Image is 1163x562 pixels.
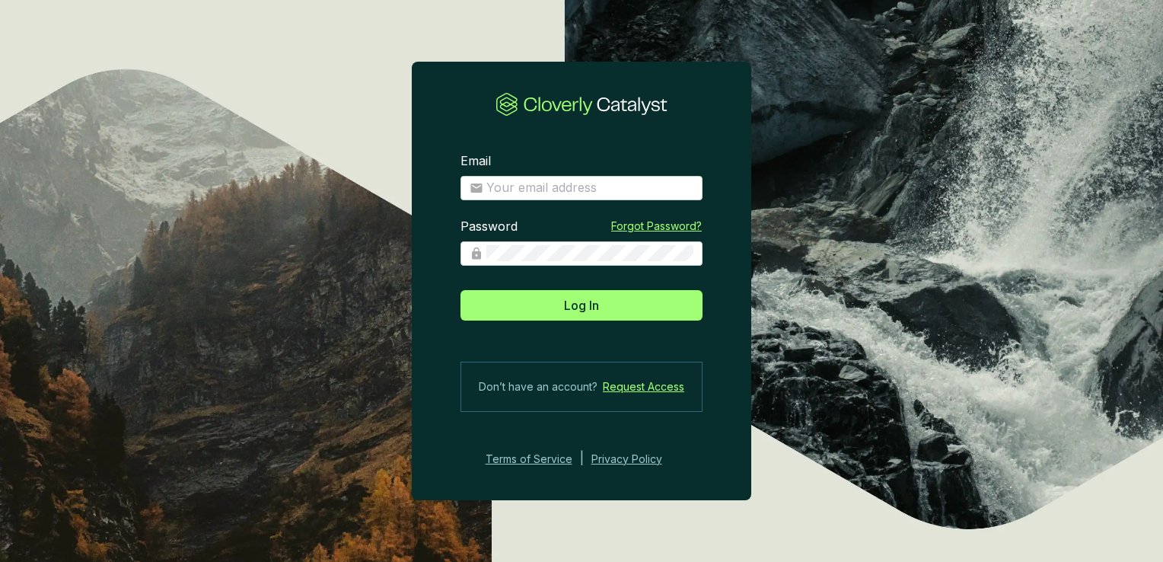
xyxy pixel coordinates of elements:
span: Log In [564,296,599,315]
a: Privacy Policy [591,450,683,468]
button: Log In [460,290,703,321]
a: Forgot Password? [611,219,702,234]
a: Terms of Service [481,450,572,468]
div: | [580,450,584,468]
span: Don’t have an account? [479,378,597,396]
input: Password [486,245,693,262]
label: Password [460,219,518,235]
a: Request Access [603,378,684,396]
input: Email [486,180,693,196]
label: Email [460,153,491,170]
